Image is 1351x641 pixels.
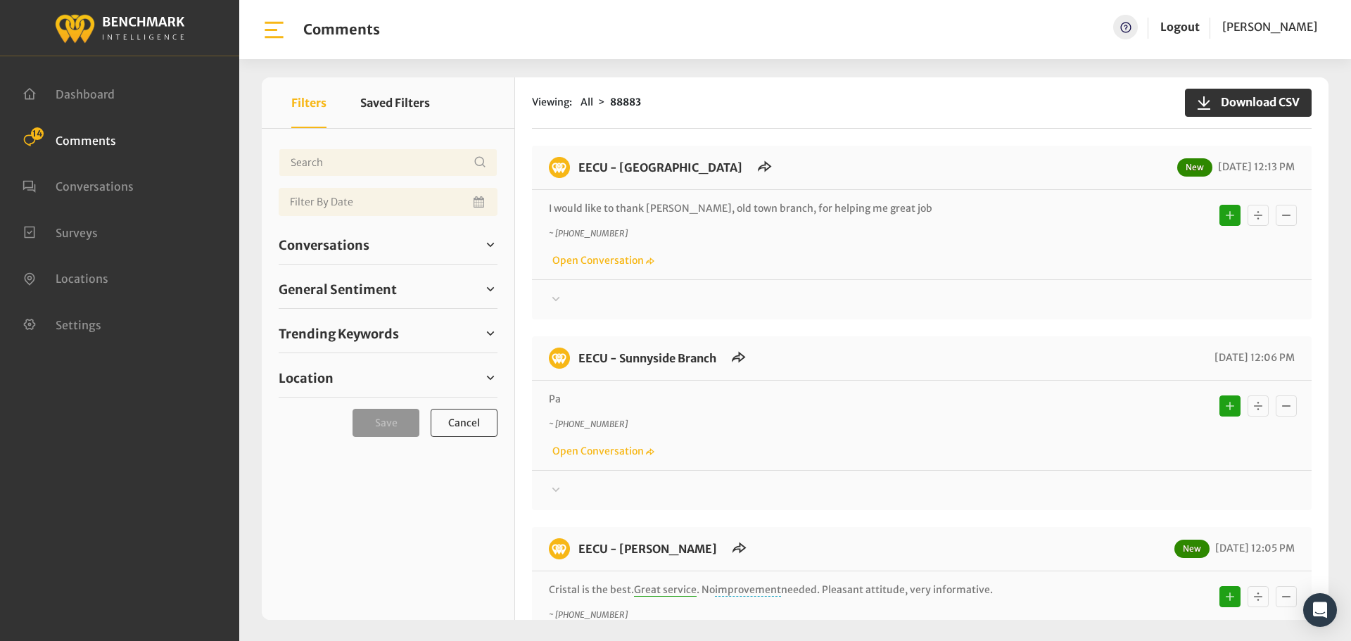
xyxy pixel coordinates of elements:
[1222,20,1317,34] span: [PERSON_NAME]
[532,95,572,110] span: Viewing:
[578,160,742,174] a: EECU - [GEOGRAPHIC_DATA]
[23,224,98,239] a: Surveys
[610,96,641,108] strong: 88883
[634,583,697,597] span: Great service
[1160,15,1200,39] a: Logout
[360,77,430,128] button: Saved Filters
[581,96,593,108] span: All
[1160,20,1200,34] a: Logout
[578,351,716,365] a: EECU - Sunnyside Branch
[23,317,101,331] a: Settings
[1174,540,1210,558] span: New
[279,323,497,344] a: Trending Keywords
[291,77,326,128] button: Filters
[1177,158,1212,177] span: New
[431,409,497,437] button: Cancel
[56,179,134,193] span: Conversations
[279,280,397,299] span: General Sentiment
[279,234,497,255] a: Conversations
[279,188,497,216] input: Date range input field
[1303,593,1337,627] div: Open Intercom Messenger
[549,419,628,429] i: ~ [PHONE_NUMBER]
[31,127,44,140] span: 14
[570,157,751,178] h6: EECU - Clovis Old Town
[570,538,725,559] h6: EECU - Demaree Branch
[279,236,369,255] span: Conversations
[549,254,654,267] a: Open Conversation
[1212,94,1300,110] span: Download CSV
[279,324,399,343] span: Trending Keywords
[1214,160,1295,173] span: [DATE] 12:13 PM
[279,279,497,300] a: General Sentiment
[1216,392,1300,420] div: Basic example
[549,538,570,559] img: benchmark
[549,228,628,239] i: ~ [PHONE_NUMBER]
[303,21,380,38] h1: Comments
[578,542,717,556] a: EECU - [PERSON_NAME]
[56,133,116,147] span: Comments
[23,270,108,284] a: Locations
[262,18,286,42] img: bar
[549,157,570,178] img: benchmark
[279,369,334,388] span: Location
[1185,89,1312,117] button: Download CSV
[56,225,98,239] span: Surveys
[549,348,570,369] img: benchmark
[549,392,1108,407] p: Pa
[23,178,134,192] a: Conversations
[715,583,781,597] span: improvement
[56,87,115,101] span: Dashboard
[1216,583,1300,611] div: Basic example
[570,348,725,369] h6: EECU - Sunnyside Branch
[56,272,108,286] span: Locations
[279,367,497,388] a: Location
[279,148,497,177] input: Username
[56,317,101,331] span: Settings
[549,445,654,457] a: Open Conversation
[54,11,185,45] img: benchmark
[23,86,115,100] a: Dashboard
[1211,351,1295,364] span: [DATE] 12:06 PM
[549,583,1108,597] p: Cristal is the best. . No needed. Pleasant attitude, very informative.
[471,188,489,216] button: Open Calendar
[1212,542,1295,554] span: [DATE] 12:05 PM
[1216,201,1300,229] div: Basic example
[549,201,1108,216] p: I would like to thank [PERSON_NAME], old town branch, for helping me great job
[549,609,628,620] i: ~ [PHONE_NUMBER]
[23,132,116,146] a: Comments 14
[1222,15,1317,39] a: [PERSON_NAME]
